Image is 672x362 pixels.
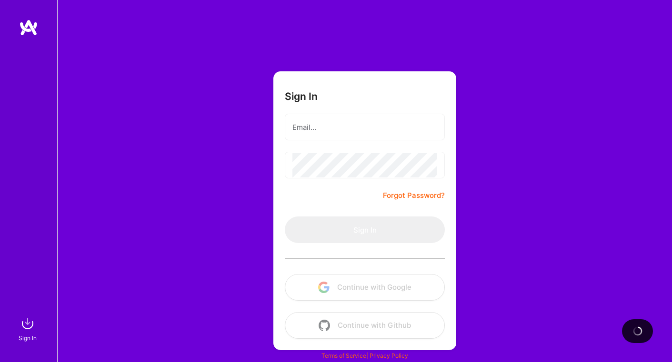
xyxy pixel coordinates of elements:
[285,274,445,301] button: Continue with Google
[292,115,437,139] input: Email...
[19,333,37,343] div: Sign In
[633,326,642,336] img: loading
[19,19,38,36] img: logo
[57,333,672,357] div: © 2025 ATeams Inc., All rights reserved.
[285,312,445,339] button: Continue with Github
[383,190,445,201] a: Forgot Password?
[18,314,37,333] img: sign in
[285,90,318,102] h3: Sign In
[321,352,408,359] span: |
[318,282,330,293] img: icon
[321,352,366,359] a: Terms of Service
[285,216,445,243] button: Sign In
[319,320,330,331] img: icon
[370,352,408,359] a: Privacy Policy
[20,314,37,343] a: sign inSign In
